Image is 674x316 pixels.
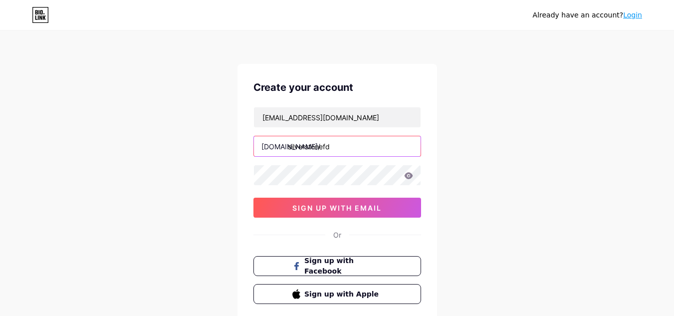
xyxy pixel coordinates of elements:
button: Sign up with Facebook [253,256,421,276]
div: [DOMAIN_NAME]/ [261,141,320,152]
input: username [254,136,421,156]
button: sign up with email [253,198,421,218]
div: Create your account [253,80,421,95]
button: Sign up with Apple [253,284,421,304]
div: Or [333,230,341,240]
div: Already have an account? [533,10,642,20]
span: Sign up with Apple [304,289,382,300]
a: Login [623,11,642,19]
input: Email [254,107,421,127]
span: Sign up with Facebook [304,256,382,277]
span: sign up with email [292,204,382,212]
